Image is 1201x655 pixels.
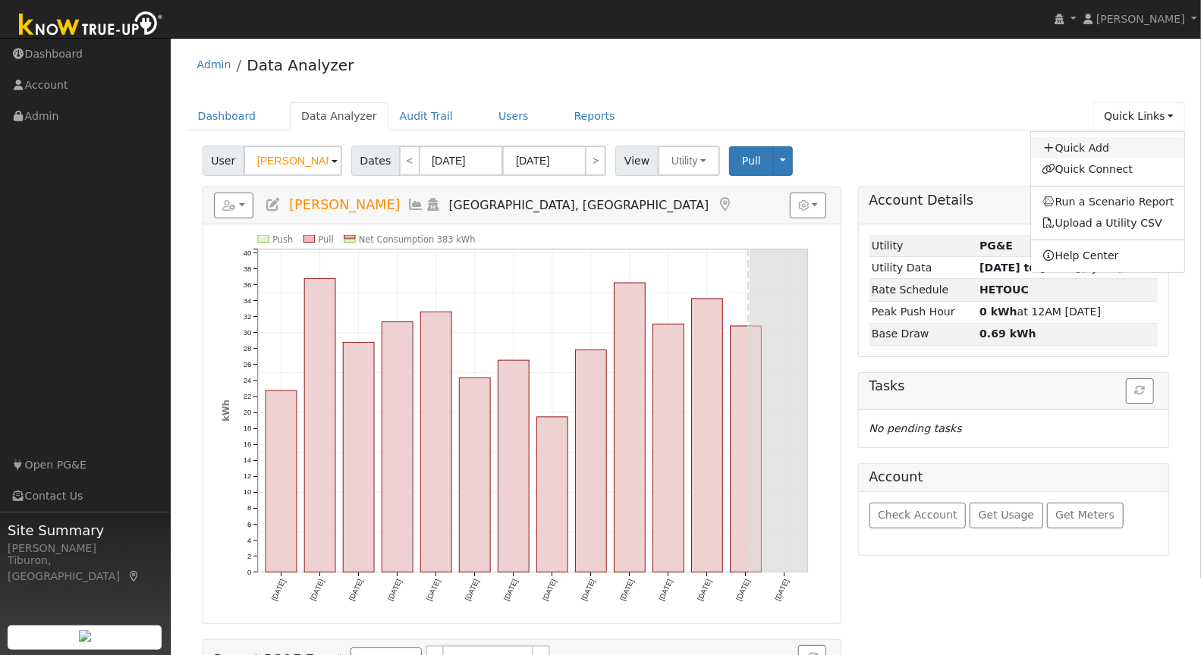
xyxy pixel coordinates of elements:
strong: Q [979,284,1029,296]
rect: onclick="" [615,283,646,572]
span: Site Summary [8,520,162,541]
span: View [615,146,659,176]
a: Data Analyzer [247,56,354,74]
text: 18 [243,425,251,433]
text: [DATE] [734,578,752,603]
text: [DATE] [386,578,404,603]
a: < [399,146,420,176]
rect: onclick="" [343,343,374,572]
text: [DATE] [618,578,636,603]
rect: onclick="" [731,326,762,572]
text: [DATE] [541,578,558,603]
a: Upload a Utility CSV [1042,217,1162,229]
a: Map [716,197,733,212]
a: Help Center [1031,246,1185,267]
span: User [203,146,244,176]
span: Get Meters [1055,509,1115,521]
rect: onclick="" [266,391,297,573]
rect: onclick="" [537,417,568,572]
rect: onclick="" [692,299,723,572]
text: Net Consumption 383 kWh [359,234,476,245]
text: 6 [247,520,251,528]
strong: ID: 17136014, authorized: 08/04/25 [979,240,1013,252]
text: 28 [243,344,251,353]
text: 0 [247,568,251,576]
text: 30 [243,328,251,337]
text: 10 [243,488,251,497]
td: at 12AM [DATE] [977,301,1158,323]
span: [PERSON_NAME] [289,197,400,212]
text: 24 [243,376,251,384]
text: [DATE] [502,578,520,603]
button: Utility [658,146,720,176]
rect: onclick="" [459,378,490,573]
text: [DATE] [269,578,287,603]
a: Users [487,102,540,130]
text: 8 [247,504,251,512]
a: Quick Links [1093,102,1185,130]
rect: onclick="" [653,324,684,573]
img: retrieve [79,630,91,642]
img: Know True-Up [11,8,171,42]
span: Pull [742,155,761,167]
a: Map [127,570,141,582]
span: (2y 1m) [979,262,1123,274]
text: 16 [243,440,251,449]
text: 38 [243,265,251,273]
text: [DATE] [696,578,713,603]
strong: [DATE] to [DATE] [979,262,1080,274]
span: Check Account [878,509,957,521]
text: [DATE] [773,578,791,603]
td: Peak Push Hour [869,301,977,323]
text: 12 [243,472,251,481]
text: [DATE] [347,578,365,603]
a: Data Analyzer [290,102,388,130]
a: Admin [197,58,231,71]
div: [PERSON_NAME] [8,541,162,556]
div: Tiburon, [GEOGRAPHIC_DATA] [8,553,162,584]
rect: onclick="" [498,361,529,573]
text: 36 [243,280,251,289]
text: Pull [318,234,333,245]
a: Quick Connect [1031,158,1185,180]
span: [PERSON_NAME] [1096,13,1185,25]
rect: onclick="" [576,350,607,572]
rect: onclick="" [304,279,335,573]
h5: Account Details [869,193,1159,208]
a: > [585,146,606,176]
text: 34 [243,296,251,305]
text: 40 [243,249,251,257]
text: 26 [243,360,251,368]
text: [DATE] [657,578,674,603]
span: Get Usage [979,509,1034,521]
td: Rate Schedule [869,279,977,301]
rect: onclick="" [382,322,413,573]
text: [DATE] [464,578,481,603]
h5: Account [869,469,923,484]
text: [DATE] [580,578,597,603]
button: Get Meters [1047,503,1124,528]
a: Multi-Series Graph [408,197,425,212]
a: Quick Add [1031,137,1185,158]
a: Edit User (34822) [265,197,281,212]
span: [GEOGRAPHIC_DATA], [GEOGRAPHIC_DATA] [449,198,709,212]
a: Dashboard [187,102,268,130]
text: 2 [247,552,251,560]
button: Check Account [869,503,967,528]
td: Utility Data [869,257,977,279]
text: 22 [243,393,251,401]
td: Utility [869,235,977,257]
a: Run a Scenario Report [1031,192,1185,213]
span: Dates [351,146,400,176]
text: 20 [243,409,251,417]
text: 14 [243,456,251,465]
text: 4 [247,536,252,544]
input: Select a User [244,146,342,176]
button: Refresh [1126,378,1154,404]
strong: 0 kWh [979,306,1017,318]
h5: Tasks [869,378,1159,394]
text: [DATE] [425,578,442,603]
text: 32 [243,312,251,321]
button: Get Usage [970,503,1043,528]
strong: 0.69 kWh [979,327,1036,340]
